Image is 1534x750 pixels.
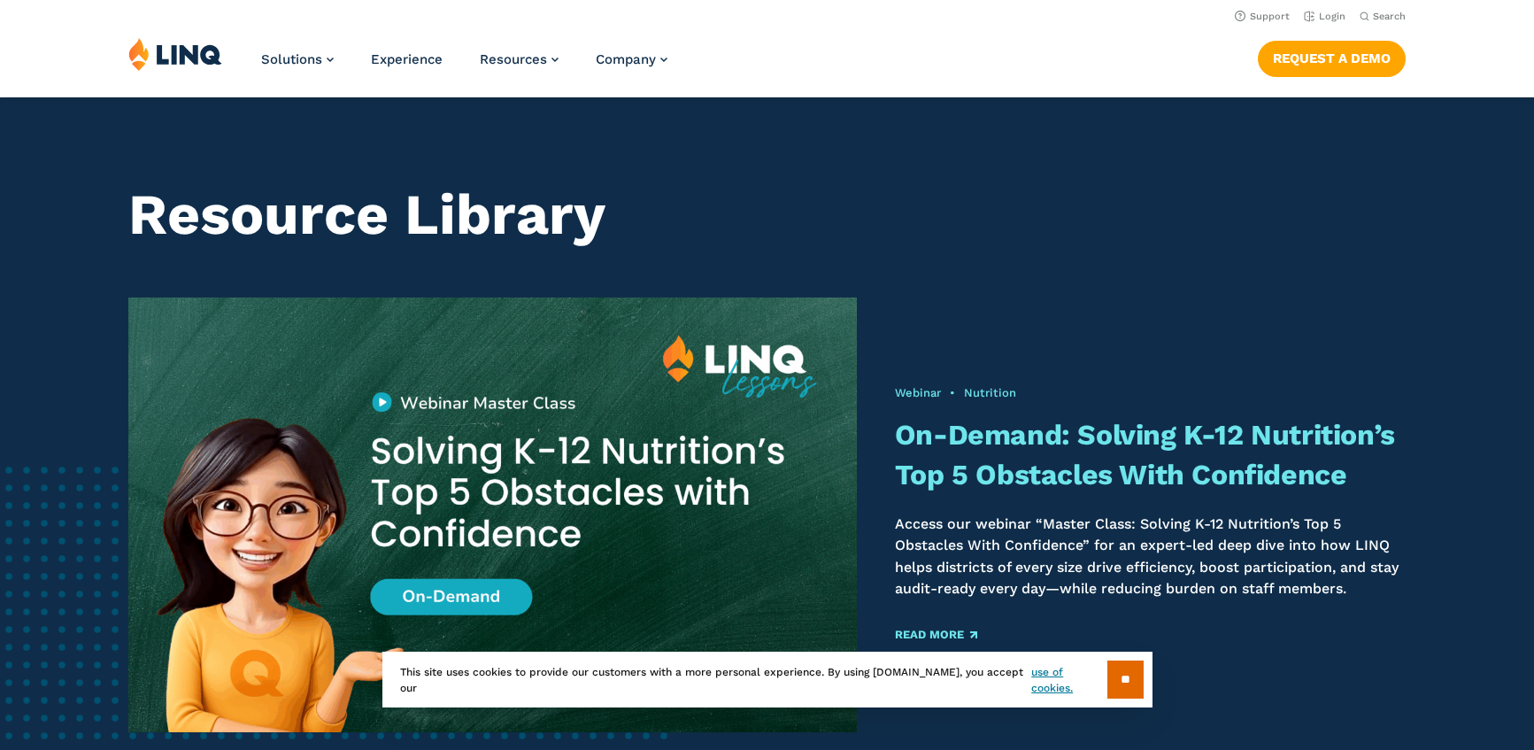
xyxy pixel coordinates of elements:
nav: Button Navigation [1258,37,1406,76]
a: Read More [895,629,977,640]
h1: Resource Library [128,182,1407,248]
a: Nutrition [964,386,1016,399]
img: LINQ | K‑12 Software [128,37,222,71]
span: Company [596,51,656,67]
a: On-Demand: Solving K-12 Nutrition’s Top 5 Obstacles With Confidence [895,418,1395,491]
button: Open Search Bar [1360,10,1406,23]
span: Search [1373,11,1406,22]
span: Resources [480,51,547,67]
div: This site uses cookies to provide our customers with a more personal experience. By using [DOMAIN... [382,652,1152,707]
div: • [895,385,1407,401]
a: Company [596,51,667,67]
a: Support [1235,11,1290,22]
a: Solutions [261,51,334,67]
a: Webinar [895,386,941,399]
a: Resources [480,51,559,67]
a: Request a Demo [1258,41,1406,76]
span: Solutions [261,51,322,67]
a: use of cookies. [1031,664,1106,696]
a: Login [1304,11,1345,22]
nav: Primary Navigation [261,37,667,96]
p: Access our webinar “Master Class: Solving K-12 Nutrition’s Top 5 Obstacles With Confidence” for a... [895,514,1407,599]
a: Experience [371,51,443,67]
